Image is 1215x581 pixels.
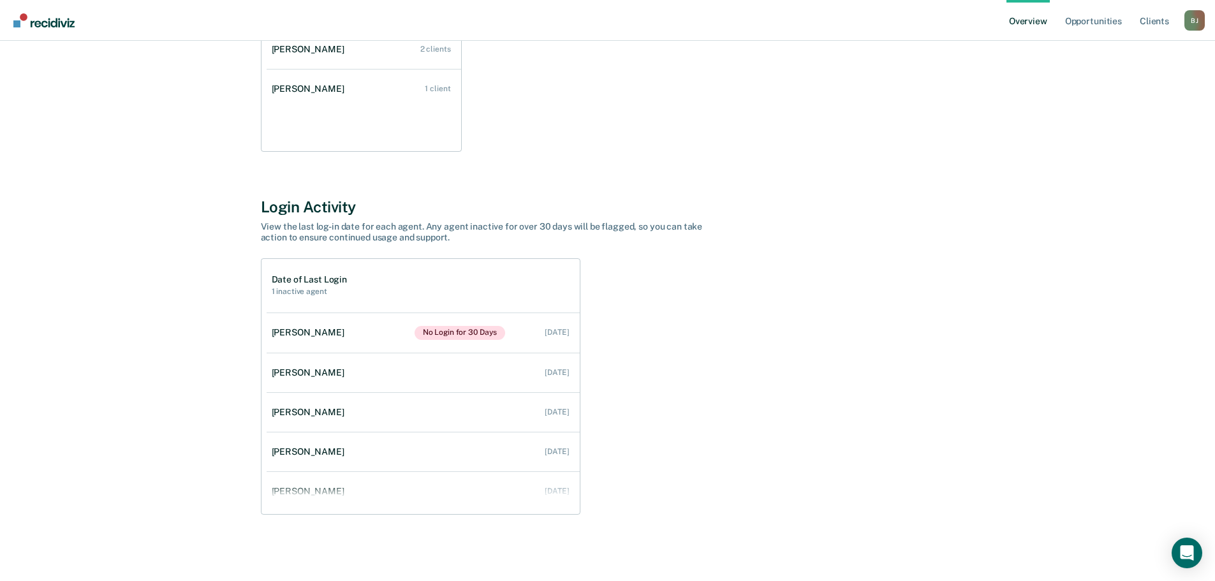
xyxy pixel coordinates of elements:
[272,287,347,296] h2: 1 inactive agent
[272,367,350,378] div: [PERSON_NAME]
[267,355,580,391] a: [PERSON_NAME] [DATE]
[545,328,569,337] div: [DATE]
[415,326,506,340] span: No Login for 30 Days
[425,84,450,93] div: 1 client
[1172,538,1202,568] div: Open Intercom Messenger
[545,447,569,456] div: [DATE]
[272,446,350,457] div: [PERSON_NAME]
[545,487,569,496] div: [DATE]
[267,473,580,510] a: [PERSON_NAME] [DATE]
[272,327,350,338] div: [PERSON_NAME]
[267,434,580,470] a: [PERSON_NAME] [DATE]
[420,45,451,54] div: 2 clients
[272,44,350,55] div: [PERSON_NAME]
[13,13,75,27] img: Recidiviz
[267,31,461,68] a: [PERSON_NAME] 2 clients
[545,408,569,416] div: [DATE]
[272,407,350,418] div: [PERSON_NAME]
[272,84,350,94] div: [PERSON_NAME]
[545,368,569,377] div: [DATE]
[267,71,461,107] a: [PERSON_NAME] 1 client
[272,274,347,285] h1: Date of Last Login
[272,486,350,497] div: [PERSON_NAME]
[267,394,580,430] a: [PERSON_NAME] [DATE]
[261,198,955,216] div: Login Activity
[267,313,580,353] a: [PERSON_NAME]No Login for 30 Days [DATE]
[261,221,707,243] div: View the last log-in date for each agent. Any agent inactive for over 30 days will be flagged, so...
[1184,10,1205,31] div: B J
[1184,10,1205,31] button: Profile dropdown button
